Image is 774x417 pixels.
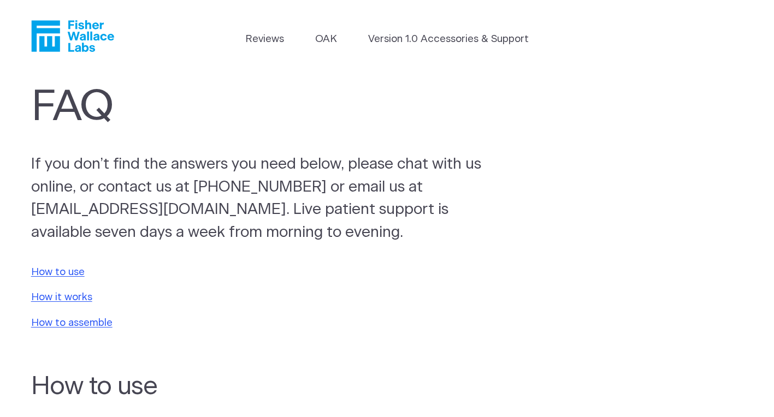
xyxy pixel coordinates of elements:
[31,292,92,302] a: How it works
[315,32,337,47] a: OAK
[31,153,509,245] p: If you don’t find the answers you need below, please chat with us online, or contact us at [PHONE...
[31,82,486,133] h1: FAQ
[31,318,113,328] a: How to assemble
[31,20,114,52] a: Fisher Wallace
[368,32,529,47] a: Version 1.0 Accessories & Support
[245,32,284,47] a: Reviews
[31,267,85,277] a: How to use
